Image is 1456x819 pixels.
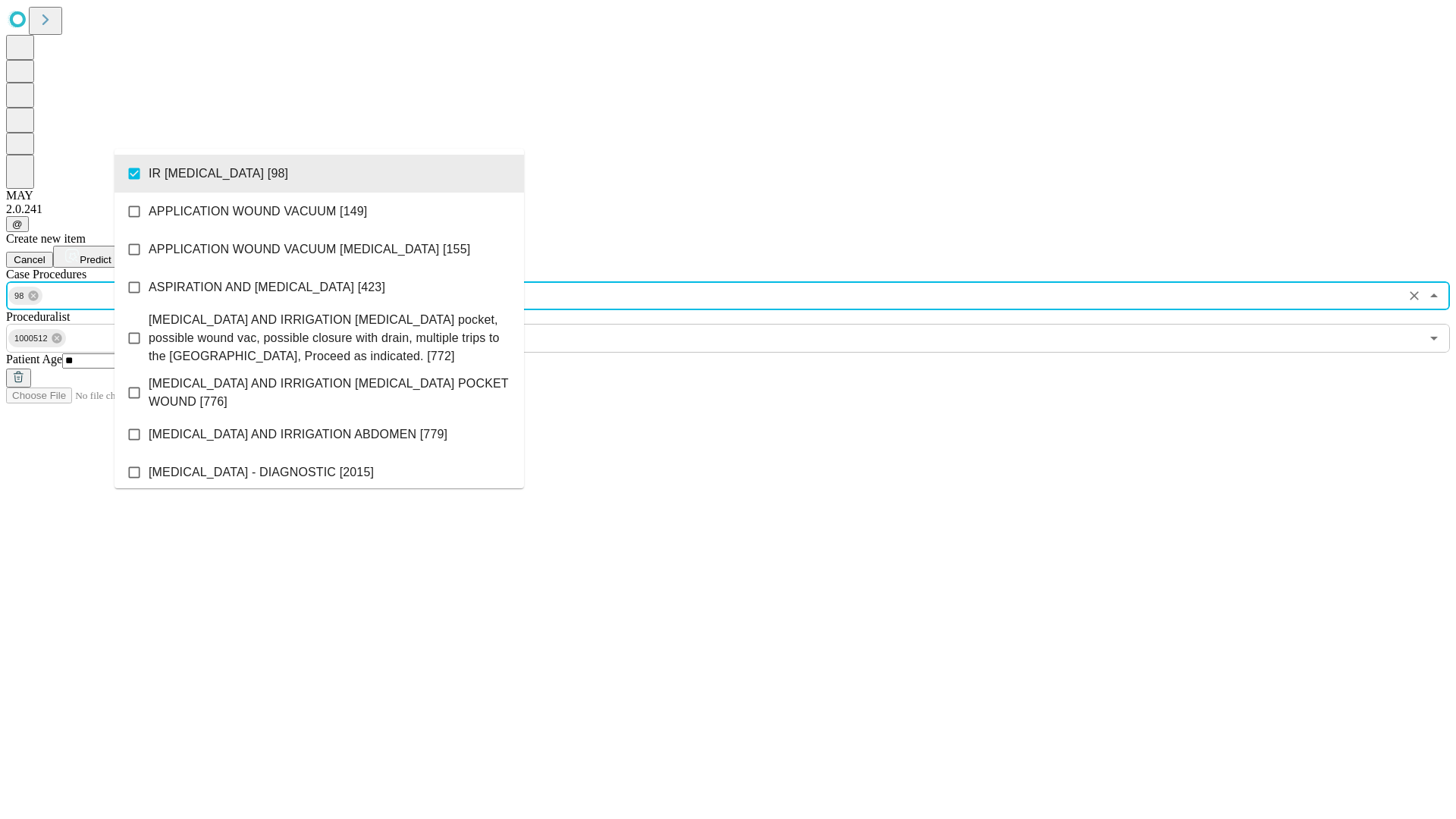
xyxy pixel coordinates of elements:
[8,330,54,347] span: 1000512
[6,216,29,232] button: @
[149,278,385,297] span: ASPIRATION AND [MEDICAL_DATA] [423]
[149,202,367,221] span: APPLICATION WOUND VACUUM [149]
[149,425,447,444] span: [MEDICAL_DATA] AND IRRIGATION ABDOMEN [779]
[6,310,70,323] span: Proceduralist
[53,246,123,268] button: Predict
[8,287,42,305] div: 98
[6,353,62,366] span: Patient Age
[149,165,288,183] span: IR [MEDICAL_DATA] [98]
[149,463,374,482] span: [MEDICAL_DATA] - DIAGNOSTIC [2015]
[6,232,86,245] span: Create new item
[149,375,512,411] span: [MEDICAL_DATA] AND IRRIGATION [MEDICAL_DATA] POCKET WOUND [776]
[1404,285,1425,306] button: Clear
[1423,328,1445,349] button: Open
[80,254,111,265] span: Predict
[12,218,23,230] span: @
[149,240,470,259] span: APPLICATION WOUND VACUUM [MEDICAL_DATA] [155]
[14,254,45,265] span: Cancel
[6,189,1450,202] div: MAY
[8,329,66,347] div: 1000512
[6,252,53,268] button: Cancel
[6,268,86,281] span: Scheduled Procedure
[8,287,30,305] span: 98
[6,202,1450,216] div: 2.0.241
[1423,285,1445,306] button: Close
[149,311,512,366] span: [MEDICAL_DATA] AND IRRIGATION [MEDICAL_DATA] pocket, possible wound vac, possible closure with dr...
